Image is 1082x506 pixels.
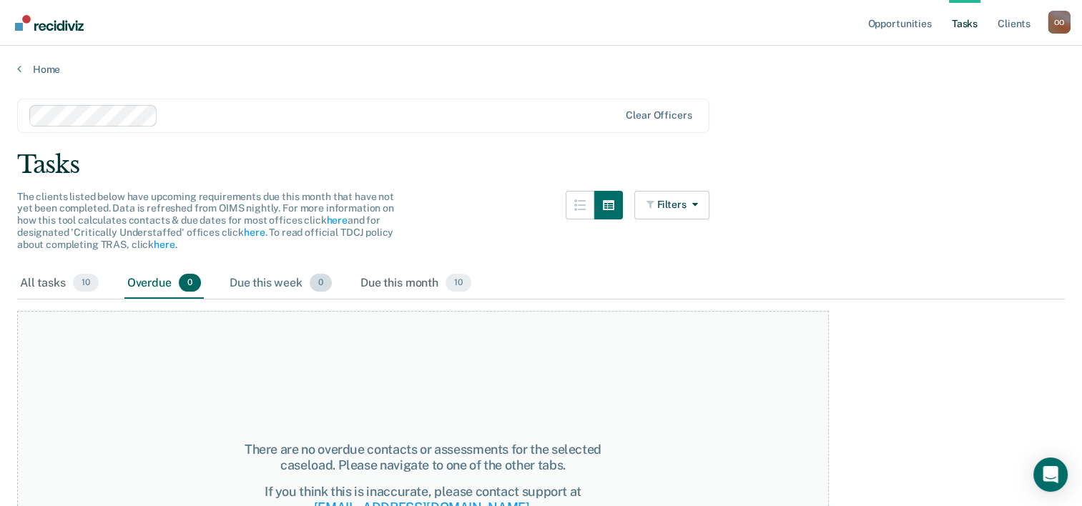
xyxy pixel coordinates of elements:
button: Filters [634,191,710,219]
span: 10 [73,274,99,292]
span: 10 [446,274,471,292]
div: Overdue0 [124,268,204,299]
a: here [244,227,265,238]
div: O O [1048,11,1071,34]
div: Due this week0 [227,268,335,299]
span: 0 [310,274,332,292]
div: Due this month10 [358,268,474,299]
button: Profile dropdown button [1048,11,1071,34]
div: Clear officers [626,109,692,121]
img: Recidiviz [15,15,84,31]
span: 0 [179,274,201,292]
div: There are no overdue contacts or assessments for the selected caseload. Please navigate to one of... [220,442,625,472]
div: Open Intercom Messenger [1033,457,1068,492]
a: Home [17,63,1065,76]
a: here [154,239,174,250]
div: All tasks10 [17,268,102,299]
span: The clients listed below have upcoming requirements due this month that have not yet been complet... [17,191,394,250]
div: Tasks [17,150,1065,179]
a: here [326,214,347,226]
